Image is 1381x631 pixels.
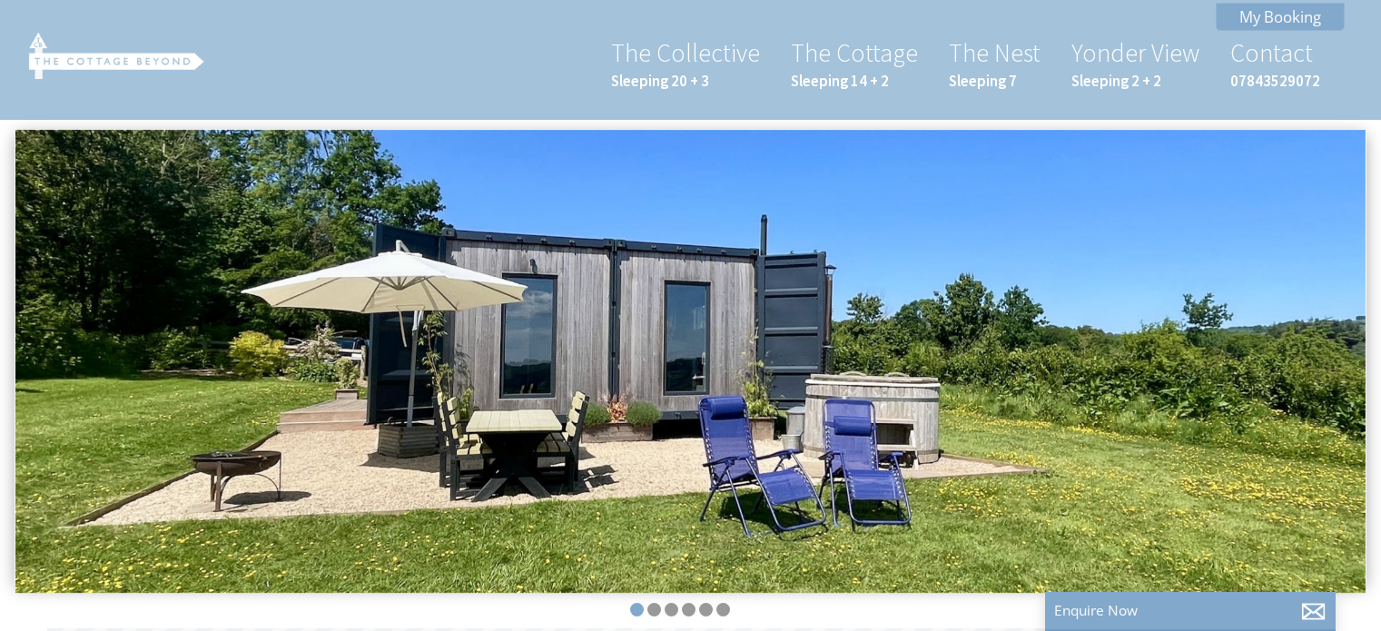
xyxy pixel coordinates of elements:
[791,36,918,91] a: The CottageSleeping 14 + 2
[25,29,207,80] img: The Cottage Beyond
[1071,36,1199,91] a: Yonder ViewSleeping 2 + 2
[1230,71,1320,91] small: 07843529072
[1216,3,1345,31] a: My Booking
[1071,71,1199,91] small: Sleeping 2 + 2
[949,36,1041,91] a: The NestSleeping 7
[1230,36,1320,91] a: Contact07843529072
[949,71,1041,91] small: Sleeping 7
[791,71,918,91] small: Sleeping 14 + 2
[611,71,760,91] small: Sleeping 20 + 3
[611,36,760,91] a: The CollectiveSleeping 20 + 3
[1054,601,1327,620] p: Enquire Now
